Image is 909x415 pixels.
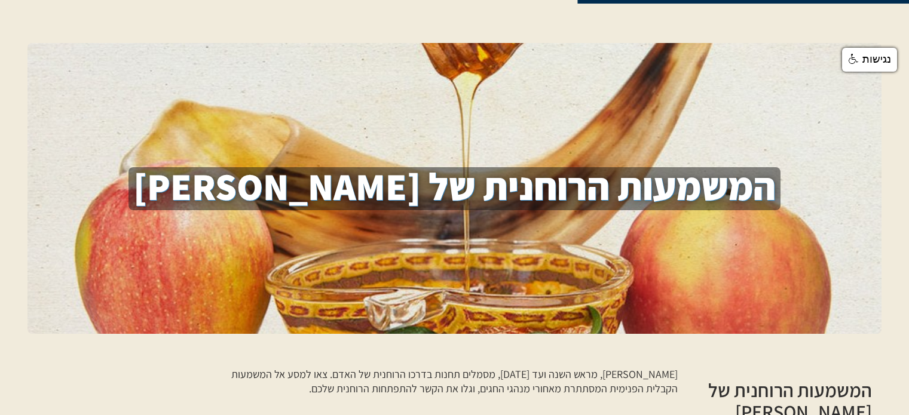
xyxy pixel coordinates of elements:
[862,53,891,65] span: נגישות
[842,48,897,72] a: נגישות
[849,54,859,64] img: נגישות
[227,367,678,396] p: [PERSON_NAME], מראש השנה ועד [DATE], מסמלים תחנות בדרכו הרוחנית של האדם. צאו למסע אל המשמעות הקבל...
[128,167,781,210] h1: המשמעות הרוחנית של [PERSON_NAME]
